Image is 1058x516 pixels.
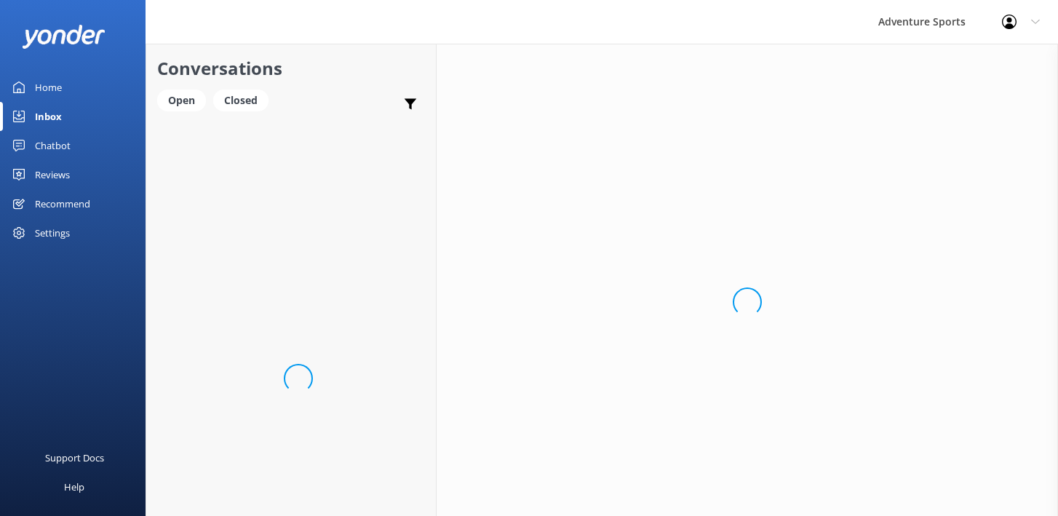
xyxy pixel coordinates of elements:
a: Closed [213,92,276,108]
div: Recommend [35,189,90,218]
div: Open [157,90,206,111]
div: Chatbot [35,131,71,160]
div: Home [35,73,62,102]
div: Reviews [35,160,70,189]
h2: Conversations [157,55,425,82]
div: Support Docs [45,443,104,472]
a: Open [157,92,213,108]
div: Inbox [35,102,62,131]
div: Closed [213,90,269,111]
div: Help [64,472,84,501]
div: Settings [35,218,70,247]
img: yonder-white-logo.png [22,25,106,49]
